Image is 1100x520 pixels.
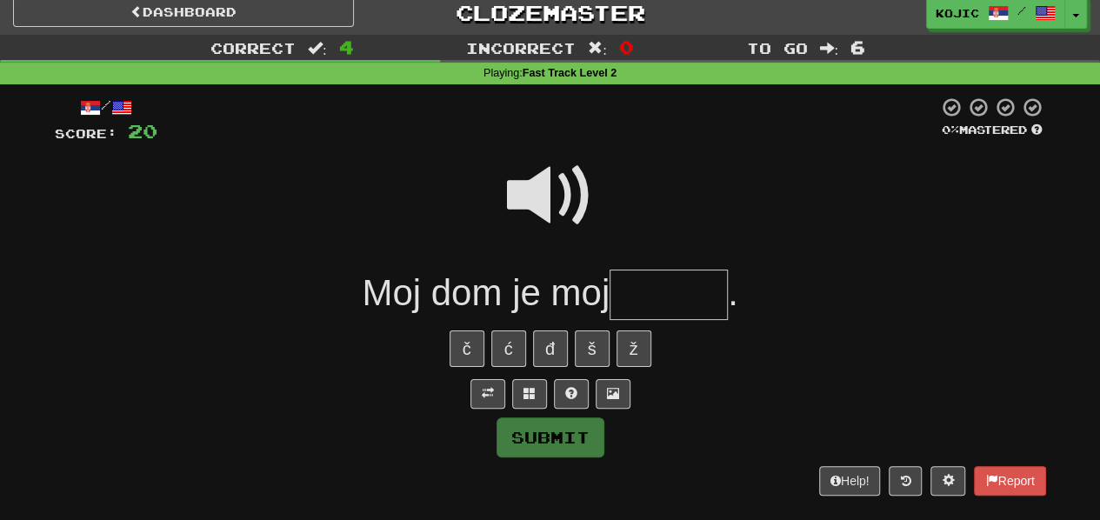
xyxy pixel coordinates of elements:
button: Help! [819,466,881,496]
button: Single letter hint - you only get 1 per sentence and score half the points! alt+h [554,379,589,409]
span: To go [746,39,807,57]
span: Correct [210,39,296,57]
button: Submit [497,417,604,457]
span: 20 [128,120,157,142]
button: č [450,330,484,367]
button: Toggle translation (alt+t) [470,379,505,409]
button: š [575,330,610,367]
span: 0 [619,37,634,57]
button: Report [974,466,1045,496]
button: Round history (alt+y) [889,466,922,496]
button: đ [533,330,568,367]
span: kojic [936,5,979,21]
span: / [1017,4,1026,17]
span: 4 [339,37,354,57]
span: : [588,41,607,56]
span: : [819,41,838,56]
div: Mastered [938,123,1046,138]
span: Incorrect [466,39,576,57]
button: ć [491,330,526,367]
span: 0 % [942,123,959,137]
span: : [308,41,327,56]
button: ž [617,330,651,367]
div: / [55,97,157,118]
span: Moj dom je moj [362,272,610,313]
span: . [728,272,738,313]
span: Score: [55,126,117,141]
strong: Fast Track Level 2 [523,67,617,79]
button: Show image (alt+x) [596,379,630,409]
button: Switch sentence to multiple choice alt+p [512,379,547,409]
span: 6 [850,37,865,57]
